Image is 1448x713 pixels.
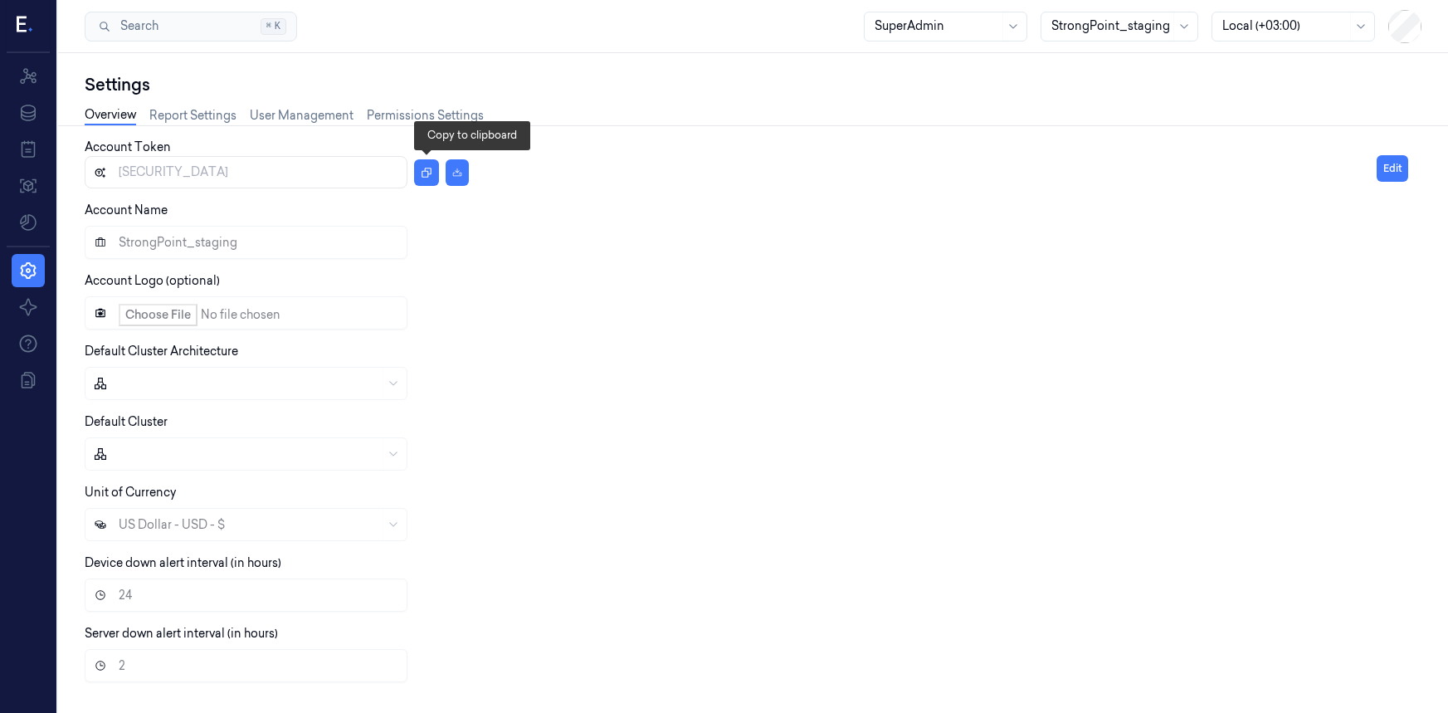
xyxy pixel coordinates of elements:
label: Account Logo (optional) [85,273,220,288]
input: Server down alert interval (in hours) [85,649,407,682]
label: Device down alert interval (in hours) [85,555,281,570]
label: Default Cluster Architecture [85,344,238,359]
a: Report Settings [149,107,236,125]
a: Overview [85,106,136,125]
span: Search [114,17,158,35]
label: Account Name [85,203,168,217]
label: Account Token [85,139,171,154]
div: Settings [85,73,1421,96]
label: Default Cluster [85,414,168,429]
input: Account Logo (optional) [85,296,407,330]
button: Search⌘K [85,12,297,42]
a: User Management [250,107,353,125]
label: Unit of Currency [85,485,176,500]
input: Account Name [85,226,407,259]
input: Device down alert interval (in hours) [85,579,407,612]
label: Server down alert interval (in hours) [85,626,278,641]
a: Permissions Settings [367,107,484,125]
button: Edit [1377,155,1408,182]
